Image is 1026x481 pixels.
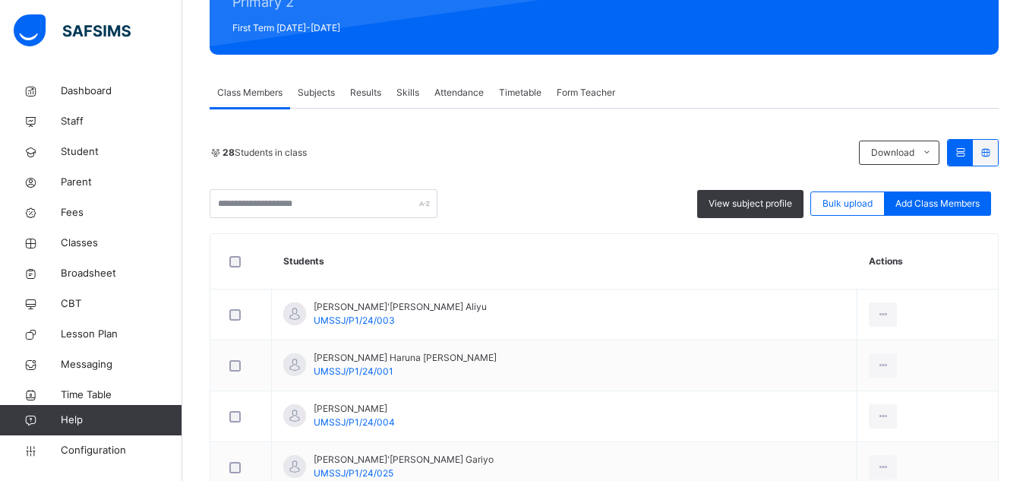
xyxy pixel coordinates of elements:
span: Classes [61,236,182,251]
span: UMSSJ/P1/24/004 [314,416,395,428]
span: CBT [61,296,182,312]
span: Download [871,146,914,160]
span: UMSSJ/P1/24/001 [314,365,393,377]
span: Staff [61,114,182,129]
span: Results [350,86,381,100]
span: Subjects [298,86,335,100]
span: [PERSON_NAME] Haruna [PERSON_NAME] [314,351,497,365]
th: Actions [857,234,998,290]
span: Student [61,144,182,160]
span: View subject profile [709,197,792,210]
span: Bulk upload [822,197,873,210]
span: Attendance [434,86,484,100]
b: 28 [223,147,235,158]
span: Parent [61,175,182,190]
span: Skills [396,86,419,100]
span: Students in class [223,146,307,160]
span: [PERSON_NAME] [314,402,395,416]
span: Time Table [61,388,182,403]
span: UMSSJ/P1/24/003 [314,315,395,326]
span: Add Class Members [895,197,980,210]
span: Lesson Plan [61,327,182,342]
span: Dashboard [61,84,182,99]
span: Class Members [217,86,283,100]
span: Help [61,413,182,428]
span: Messaging [61,357,182,372]
th: Students [272,234,857,290]
img: safsims [14,14,131,46]
span: [PERSON_NAME]'[PERSON_NAME] Aliyu [314,300,487,314]
span: Timetable [499,86,541,100]
span: UMSSJ/P1/24/025 [314,467,393,479]
span: Broadsheet [61,266,182,281]
span: [PERSON_NAME]'[PERSON_NAME] Gariyo [314,453,494,467]
span: Configuration [61,443,182,458]
span: Form Teacher [557,86,615,100]
span: Fees [61,205,182,220]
